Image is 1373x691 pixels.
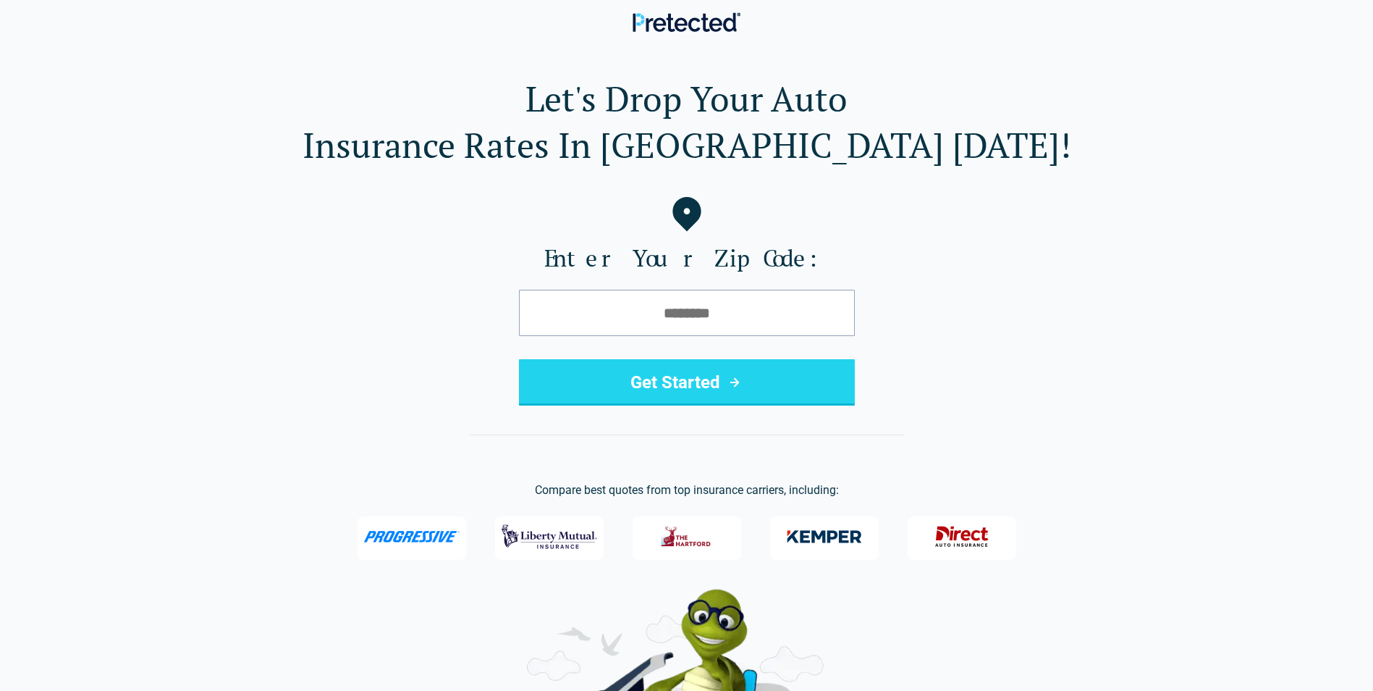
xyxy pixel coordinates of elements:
[23,243,1350,272] label: Enter Your Zip Code:
[519,359,855,406] button: Get Started
[651,518,722,556] img: The Hartford
[777,518,872,556] img: Kemper
[23,75,1350,168] h1: Let's Drop Your Auto Insurance Rates In [GEOGRAPHIC_DATA] [DATE]!
[23,482,1350,499] p: Compare best quotes from top insurance carriers, including:
[633,12,740,32] img: Pretected
[363,531,460,543] img: Progressive
[926,518,997,556] img: Direct General
[502,518,597,556] img: Liberty Mutual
